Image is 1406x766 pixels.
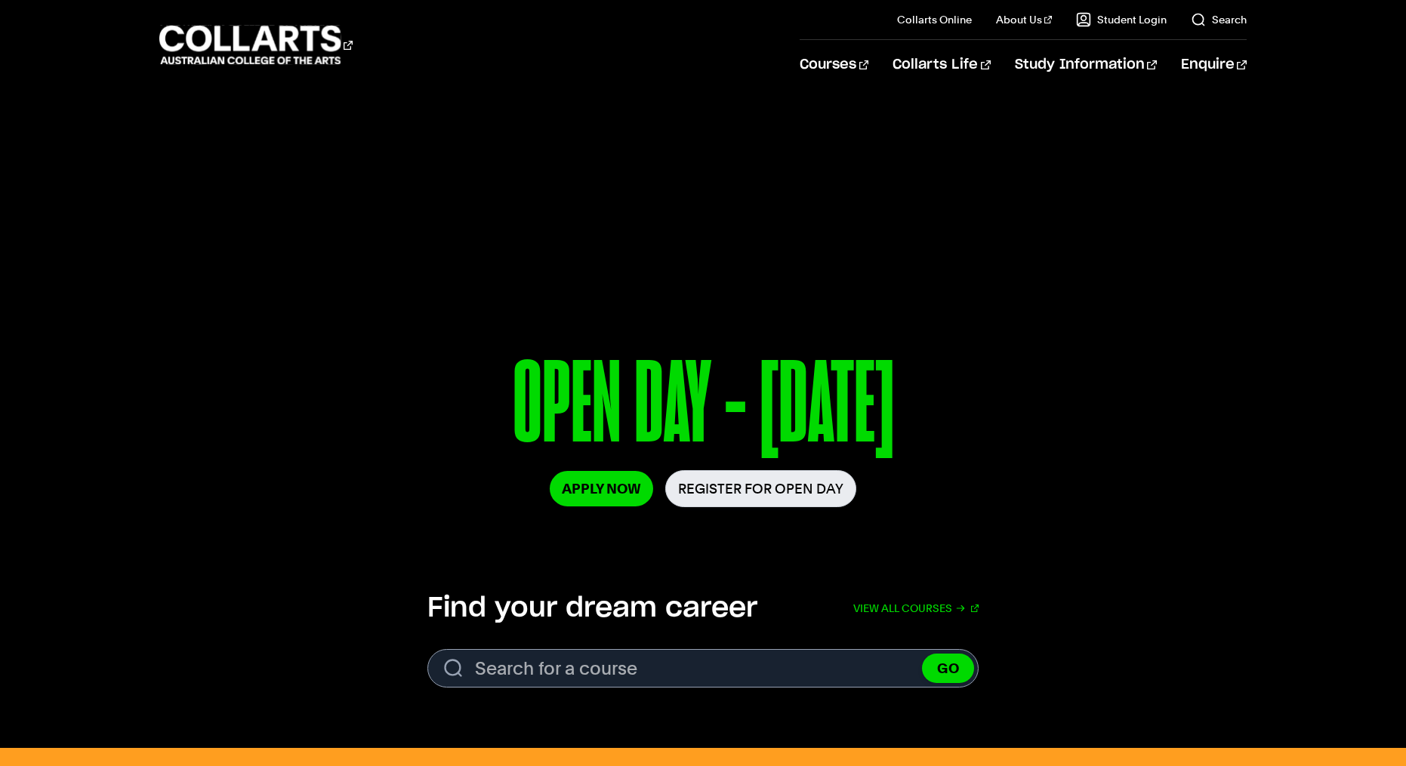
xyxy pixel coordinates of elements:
[665,470,856,507] a: Register for Open Day
[853,592,979,625] a: View all courses
[427,592,757,625] h2: Find your dream career
[893,40,990,90] a: Collarts Life
[279,346,1127,470] p: OPEN DAY - [DATE]
[1181,40,1247,90] a: Enquire
[897,12,972,27] a: Collarts Online
[1076,12,1167,27] a: Student Login
[427,649,979,688] input: Search for a course
[1015,40,1157,90] a: Study Information
[550,471,653,506] a: Apply Now
[922,654,974,683] button: GO
[1191,12,1247,27] a: Search
[800,40,868,90] a: Courses
[427,649,979,688] form: Search
[996,12,1052,27] a: About Us
[159,23,353,66] div: Go to homepage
